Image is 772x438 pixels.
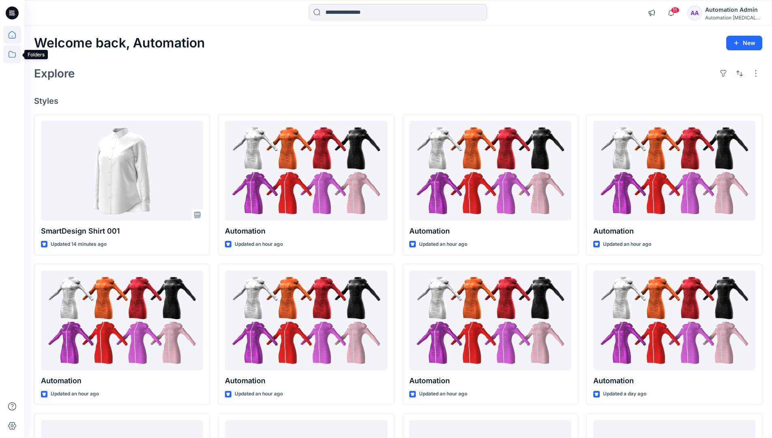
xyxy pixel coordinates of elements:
[34,36,205,51] h2: Welcome back, Automation
[671,7,680,13] span: 11
[409,225,571,237] p: Automation
[593,225,755,237] p: Automation
[593,121,755,221] a: Automation
[705,5,762,15] div: Automation Admin
[409,375,571,386] p: Automation
[225,271,387,371] a: Automation
[235,240,283,249] p: Updated an hour ago
[409,121,571,221] a: Automation
[225,375,387,386] p: Automation
[687,6,702,20] div: AA
[41,225,203,237] p: SmartDesign Shirt 001
[603,390,646,398] p: Updated a day ago
[41,271,203,371] a: Automation
[419,240,467,249] p: Updated an hour ago
[593,271,755,371] a: Automation
[34,96,762,106] h4: Styles
[726,36,762,50] button: New
[34,67,75,80] h2: Explore
[225,121,387,221] a: Automation
[593,375,755,386] p: Automation
[41,121,203,221] a: SmartDesign Shirt 001
[225,225,387,237] p: Automation
[705,15,762,21] div: Automation [MEDICAL_DATA]...
[409,271,571,371] a: Automation
[41,375,203,386] p: Automation
[419,390,467,398] p: Updated an hour ago
[51,240,107,249] p: Updated 14 minutes ago
[51,390,99,398] p: Updated an hour ago
[603,240,651,249] p: Updated an hour ago
[235,390,283,398] p: Updated an hour ago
